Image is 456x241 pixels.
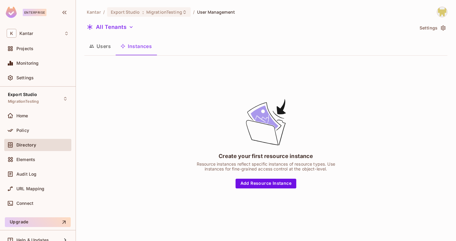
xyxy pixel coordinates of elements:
span: Elements [16,157,35,162]
button: Users [84,39,116,54]
button: Instances [116,39,157,54]
button: All Tenants [84,22,136,32]
div: Create your first resource instance [219,152,313,160]
span: the active workspace [87,9,101,15]
span: URL Mapping [16,186,45,191]
div: Enterprise [23,9,46,16]
span: MigrationTesting [8,99,39,104]
span: Directory [16,143,36,147]
li: / [103,9,105,15]
span: : [142,10,144,15]
span: MigrationTesting [146,9,182,15]
span: Monitoring [16,61,39,66]
span: Audit Log [16,172,36,177]
li: / [193,9,195,15]
span: Home [16,113,28,118]
span: Policy [16,128,29,133]
span: Settings [16,75,34,80]
span: Export Studio [111,9,140,15]
span: Connect [16,201,33,206]
span: User Management [197,9,235,15]
span: K [7,29,16,38]
img: Girishankar.VP@kantar.com [437,7,447,17]
span: Projects [16,46,33,51]
button: Upgrade [5,217,71,227]
button: Settings [417,23,447,33]
button: Add Resource Instance [236,179,296,188]
img: SReyMgAAAABJRU5ErkJggg== [6,7,17,18]
span: Workspace: Kantar [19,31,33,36]
div: Resource instances reflect specific instances of resource types. Use instances for fine-grained a... [190,162,342,171]
span: Export Studio [8,92,37,97]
